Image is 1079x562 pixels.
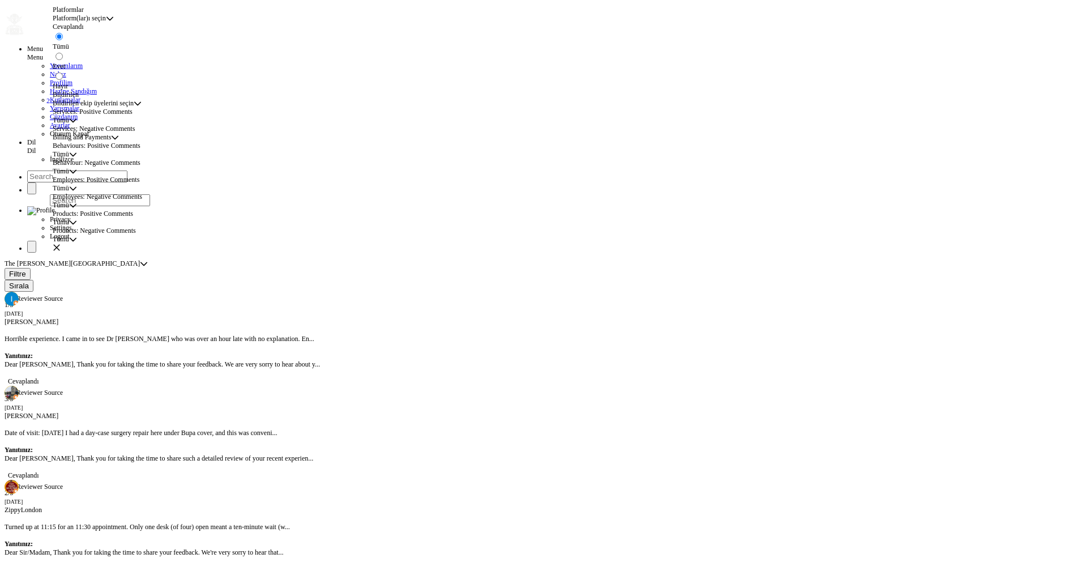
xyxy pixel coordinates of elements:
[111,133,119,142] div: Şikayet Seçiniz
[5,446,33,454] b: Yanıtınız :
[69,184,77,193] div: Olumlu bahsedilen seçiniz
[5,335,314,343] span: Horrible experience. I came in to see Dr [PERSON_NAME] who was over an hour late with no explanat...
[50,194,150,206] input: Search
[7,295,63,304] img: Reviewer Source
[53,218,69,227] span: Tümü
[53,167,69,176] span: Tümü
[27,171,127,182] input: Search
[53,23,84,31] span: Cevaplandı
[27,53,43,61] span: Menu
[50,232,70,240] span: Logout
[53,133,111,142] span: Billing and Payments
[5,268,31,280] button: Filtre
[134,99,142,108] div: Bildirilen ekip üyelerini seçin
[140,259,148,268] div: Bir işletme seçin
[53,82,68,90] label: Hayır
[27,138,36,146] a: Dil
[53,6,84,14] span: Platformlar
[5,405,23,411] small: [DATE]
[53,235,69,244] span: Tümü
[5,499,23,505] small: [DATE]
[5,412,58,420] span: [PERSON_NAME]
[53,108,133,116] span: Services: Positive Comments
[53,210,133,218] span: Products: Positive Comments
[53,159,140,167] span: Behaviour: Negative Comments
[53,184,69,193] span: Tümü
[5,318,58,326] span: [PERSON_NAME]
[53,62,65,70] label: Evet
[50,224,72,232] span: Settings
[53,99,134,108] span: Bildirilen ekip üyelerini seçin
[69,167,77,176] div: Şikayet Seçiniz
[69,201,77,210] div: Adı Geçen Kişi - Negatif
[50,70,66,78] a: Nabız
[53,42,69,50] label: Tümü
[5,480,19,494] img: Reviewer Picture
[50,62,83,70] a: Yorumlarım
[9,282,29,290] span: Sırala
[69,218,77,227] div: Beğenilen Seçiniz
[5,310,23,317] small: [DATE]
[69,116,77,125] div: Beğenilen Seçiniz
[5,292,19,306] img: Reviewer Picture
[53,125,135,133] span: Services: Negative Comments
[53,116,69,125] span: Tümü
[53,142,140,150] span: Behaviours: Positive Comments
[5,471,42,480] span: Cevaplandı
[5,352,33,360] b: Yanıtınız :
[7,389,63,398] img: Reviewer Source
[27,206,55,215] img: Profile
[27,147,36,155] span: Dil
[5,386,19,400] img: Reviewer Picture
[5,506,42,514] span: ZippyLondon
[9,270,26,278] span: Filtre
[7,483,63,492] img: Reviewer Source
[5,280,33,292] button: Sırala
[50,104,79,112] a: Yarışmalar
[50,96,80,104] a: Kutlamalar
[5,259,140,268] div: The [PERSON_NAME][GEOGRAPHIC_DATA]
[50,155,74,163] span: İngilizce
[5,326,1074,377] div: Dear [PERSON_NAME], Thank you for taking the time to share your feedback. We are very sorry to he...
[50,87,97,95] a: Hazine Sandığım
[53,91,79,99] span: Bildirilen
[50,79,72,87] a: Profilim
[5,420,1074,471] div: Dear [PERSON_NAME], Thank you for taking the time to share such a detailed review of your recent ...
[50,113,78,121] a: Cüzdanım
[53,193,142,201] span: Employees: Negative Comments
[5,429,277,437] span: Date of visit: [DATE] I had a day-case surgery repair here under Bupa cover, and this was conveni...
[46,97,50,105] span: 2
[50,121,70,129] a: Ayarlar
[53,227,136,235] span: Products: Negative Comments
[5,523,290,531] span: Turned up at 11:15 for an 11:30 appointment. Only one desk (of four) open meant a ten-minute wait...
[5,377,42,386] span: Cevaplandı
[27,45,43,53] a: Menu
[53,150,69,159] span: Tümü
[5,301,13,309] span: 1 / 5
[5,489,13,497] span: 2 / 5
[53,176,139,184] span: Employees: Positive Comments
[50,130,89,138] span: Oturum Kapat
[5,395,13,403] span: 3 / 5
[5,540,33,548] b: Yanıtınız :
[53,201,69,210] span: Tümü
[69,150,77,159] div: Beğenilen Seçiniz
[53,14,106,23] div: Platform(lar)ı seçin
[50,215,71,223] span: Privacy
[69,235,77,244] div: Şikayet Seçiniz
[5,13,24,36] img: ReviewElf Logo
